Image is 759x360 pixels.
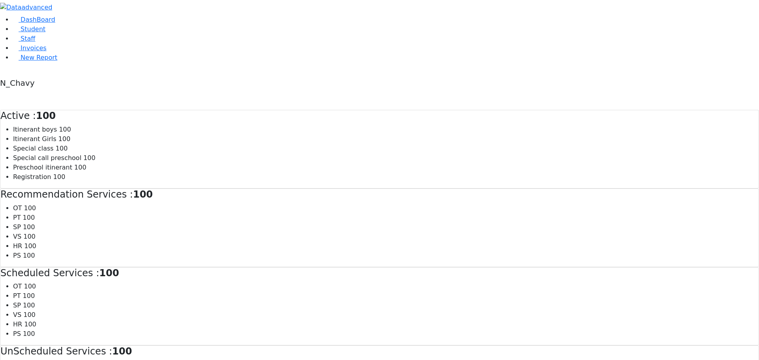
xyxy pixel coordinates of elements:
strong: 100 [112,346,132,357]
span: OT [13,204,22,212]
span: PS [13,252,21,259]
span: 100 [24,283,36,290]
span: 100 [24,242,36,250]
strong: 100 [133,189,153,200]
span: Itinerant Girls [13,135,57,143]
span: 100 [56,145,68,152]
span: 100 [23,233,36,240]
span: Invoices [21,44,47,52]
span: HR [13,320,22,328]
span: New Report [21,54,57,61]
span: 100 [23,311,36,319]
span: SP [13,223,21,231]
span: HR [13,242,22,250]
span: 100 [74,164,87,171]
span: 100 [23,214,35,221]
span: Itinerant boys [13,126,57,133]
span: PT [13,292,21,300]
span: 100 [23,252,35,259]
span: 100 [59,126,71,133]
a: Staff [13,35,35,42]
span: Registration [13,173,51,181]
strong: 100 [99,268,119,279]
span: VS [13,311,21,319]
h4: Recommendation Services : [0,189,759,200]
span: PT [13,214,21,221]
span: DashBoard [21,16,55,23]
span: Special class [13,145,53,152]
span: 100 [23,330,35,337]
span: PS [13,330,21,337]
span: 100 [23,223,35,231]
strong: 100 [36,110,56,121]
span: 100 [24,320,36,328]
h4: Active : [0,110,759,122]
a: New Report [13,54,57,61]
span: OT [13,283,22,290]
span: 100 [53,173,66,181]
span: Staff [21,35,35,42]
span: VS [13,233,21,240]
a: Invoices [13,44,47,52]
a: DashBoard [13,16,55,23]
h4: UnScheduled Services : [0,346,759,357]
h4: Scheduled Services : [0,268,759,279]
span: 100 [83,154,96,162]
span: Student [21,25,45,33]
span: 100 [59,135,71,143]
span: 100 [23,292,35,300]
span: Special call preschool [13,154,81,162]
span: 100 [23,302,35,309]
span: SP [13,302,21,309]
span: Preschool itinerant [13,164,72,171]
span: 100 [24,204,36,212]
a: Student [13,25,45,33]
